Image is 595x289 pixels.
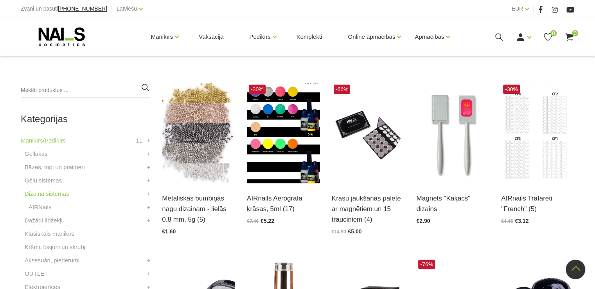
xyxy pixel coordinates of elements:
[249,21,270,52] a: Pedikīrs
[162,193,235,225] a: Metāliskās bumbiņas nagu dizainam - lielās 0.8 mm, 5g (5)
[261,218,274,224] span: €5.22
[564,32,574,42] a: 0
[416,193,489,214] a: Magnēts "Kaķacs" dizains
[249,85,266,94] span: -30%
[162,228,176,235] span: €1.60
[543,32,553,42] a: 0
[151,21,173,52] a: Manikīrs
[533,4,534,14] span: |
[501,193,574,214] a: AIRnails Trafareti "French" (5)
[348,21,395,52] a: Online apmācības
[25,216,63,225] a: Dažādi līdzekļi
[58,5,107,12] span: [PHONE_NUMBER]
[25,189,69,199] a: Dizaina sistēmas
[21,4,107,14] div: Zvani un pasūti
[348,228,361,235] span: €5.00
[332,193,405,225] a: Krāsu jaukšanas palete ar magnētiem un 15 trauciņiem (4)
[418,260,435,269] span: -76%
[416,218,430,224] span: €2.90
[515,218,528,224] span: €3.12
[136,136,143,145] span: 11
[147,189,151,199] a: +
[572,30,578,36] span: 0
[512,4,523,13] a: EUR
[501,83,574,183] img: Description
[117,4,137,13] a: Latviešu
[247,219,259,224] span: €7.46
[147,176,151,185] a: +
[21,114,150,124] h2: Kategorijas
[58,6,107,12] a: [PHONE_NUMBER]
[147,269,151,278] a: +
[332,83,405,183] img: Unikāla krāsu jaukšanas magnētiskā palete ar 15 izņemamiem nodalījumiem. Speciāli pielāgota meist...
[162,83,235,183] img: Metāliskās bumbiņas akmentiņu, pērlīšu dizainam. Pieejami 5 toņi - balts, sudrabs, zelts, rozā ze...
[147,163,151,172] a: +
[147,256,151,265] a: +
[25,269,48,278] a: OUTLET
[332,229,346,235] span: €14.90
[147,149,151,159] a: +
[192,18,230,56] a: Vaksācija
[25,229,75,238] a: Klasiskais manikīrs
[415,21,444,52] a: Apmācības
[147,136,151,145] a: +
[25,256,79,265] a: Aksesuāri, piederumi
[21,136,66,145] a: Manikīrs/Pedikīrs
[501,219,513,224] span: €4.45
[29,202,51,212] a: AIRNails
[247,193,320,214] a: AIRnails Aerogrāfa krāsas, 5ml (17)
[25,149,47,159] a: Gēllakas
[147,216,151,225] a: +
[147,202,151,212] a: +
[247,83,320,183] img: Daudzveidīgas krāsas aerogrāfijas mākslai....
[503,85,520,94] span: -30%
[416,83,489,183] img: “Kaķacs” dizaina magnēti. Dažāda veida...
[25,163,84,172] a: Bāzes, topi un praimeri
[290,18,329,56] a: Komplekti
[25,242,86,252] a: Krēmi, losjoni un skrubji
[25,176,62,185] a: Gēlu sistēmas
[111,4,113,14] span: |
[21,83,150,98] input: Meklēt produktus ...
[550,30,557,36] span: 0
[334,85,351,94] span: -66%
